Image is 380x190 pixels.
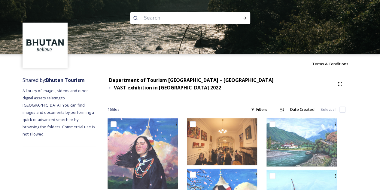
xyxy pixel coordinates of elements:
[321,107,336,112] span: Select all
[108,107,120,112] span: 16 file s
[141,11,223,25] input: Search
[114,84,221,91] strong: VAST exhibition in [GEOGRAPHIC_DATA] 2022
[23,77,85,83] span: Shared by:
[23,88,96,137] span: A library of images, videos and other digital assets relating to [GEOGRAPHIC_DATA]. You can find ...
[248,104,270,115] div: Filters
[266,118,337,167] img: VAST Bhutan art exhibition in Brussels11.jpg
[108,118,178,189] img: VAST Bhutan art exhibition in Brussels6.jpg
[312,61,348,67] span: Terms & Conditions
[109,77,274,83] strong: Department of Tourism [GEOGRAPHIC_DATA] – [GEOGRAPHIC_DATA]
[287,104,318,115] div: Date Created
[312,60,357,67] a: Terms & Conditions
[46,77,85,83] strong: Bhutan Tourism
[23,23,67,67] img: BT_Logo_BB_Lockup_CMYK_High%2520Res.jpg
[187,118,257,165] img: VAST Bhutan art exhibition in Brussels16.jpg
